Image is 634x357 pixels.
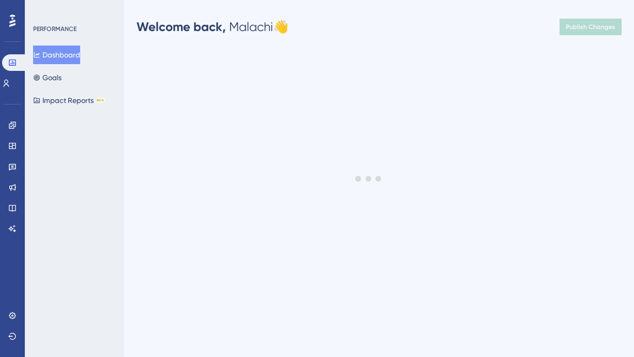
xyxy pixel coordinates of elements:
button: Dashboard [33,46,80,64]
div: BETA [96,98,105,103]
div: PERFORMANCE [33,25,77,33]
button: Publish Changes [560,19,622,35]
div: Malachi 👋 [137,19,289,35]
span: Welcome back, [137,19,226,34]
button: Impact ReportsBETA [33,91,105,110]
span: Publish Changes [566,23,615,31]
button: Goals [33,68,62,87]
